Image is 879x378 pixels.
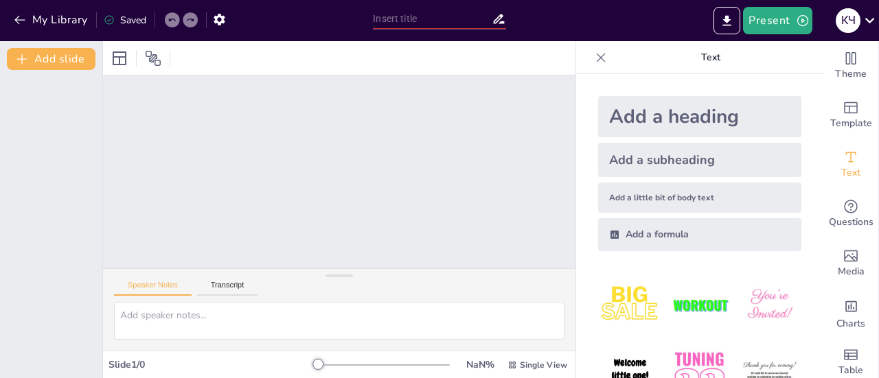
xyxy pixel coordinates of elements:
button: Speaker Notes [114,281,192,296]
div: Add a subheading [598,143,801,177]
img: 1.jpeg [598,273,662,337]
span: Questions [829,215,874,230]
div: Saved [104,14,146,27]
span: Position [145,50,161,67]
div: Layout [109,47,130,69]
span: Single View [520,359,567,370]
button: К Ч [836,7,860,34]
button: Export to PowerPoint [714,7,740,34]
img: 2.jpeg [667,273,731,337]
img: 3.jpeg [738,273,801,337]
div: NaN % [464,358,496,371]
div: Add images, graphics, shapes or video [823,239,878,288]
div: Add a formula [598,218,801,251]
button: Present [743,7,812,34]
span: Theme [835,67,867,82]
button: Add slide [7,48,95,70]
div: Change the overall theme [823,41,878,91]
div: Add charts and graphs [823,288,878,338]
div: Slide 1 / 0 [109,358,318,371]
span: Text [841,165,860,180]
span: Table [838,363,863,378]
p: Text [612,41,810,74]
div: Get real-time input from your audience [823,189,878,239]
div: Add ready made slides [823,91,878,140]
span: Charts [836,316,865,331]
span: Template [830,116,872,131]
div: К Ч [836,8,860,33]
button: My Library [10,9,93,31]
span: Media [838,264,865,279]
div: Add text boxes [823,140,878,189]
div: Add a heading [598,96,801,137]
div: Add a little bit of body text [598,182,801,213]
input: Insert title [373,9,491,29]
button: Transcript [197,281,258,296]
